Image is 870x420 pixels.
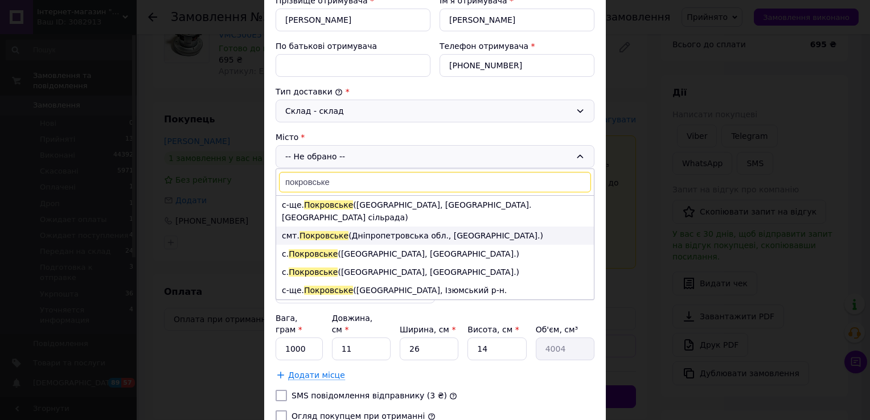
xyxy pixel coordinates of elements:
span: Покровське [304,200,353,209]
div: Місто [276,131,594,143]
label: По батькові отримувача [276,42,377,51]
div: Склад - склад [285,105,571,117]
span: Покровське [299,231,348,240]
label: Висота, см [467,325,519,334]
input: Знайти [279,172,591,192]
div: Тип доставки [276,86,594,97]
li: с. ([GEOGRAPHIC_DATA], [GEOGRAPHIC_DATA].) [276,245,594,263]
label: Телефон отримувача [440,42,528,51]
span: Покровське [289,249,338,258]
label: SMS повідомлення відправнику (3 ₴) [292,391,447,400]
input: +380 [440,54,594,77]
div: -- Не обрано -- [276,145,594,168]
label: Вага, грам [276,314,302,334]
li: с-ще. ([GEOGRAPHIC_DATA], [GEOGRAPHIC_DATA]. [GEOGRAPHIC_DATA] сільрада) [276,196,594,227]
label: Довжина, см [332,314,373,334]
div: Об'єм, см³ [536,324,594,335]
span: Покровське [304,286,353,295]
span: Покровське [289,267,338,277]
label: Ширина, см [400,325,455,334]
li: с. ([GEOGRAPHIC_DATA], [GEOGRAPHIC_DATA].) [276,263,594,281]
span: Додати місце [288,370,345,380]
li: смт. (Дніпропетровська обл., [GEOGRAPHIC_DATA].) [276,227,594,245]
li: с-ще. ([GEOGRAPHIC_DATA], Ізюмський р-н. [GEOGRAPHIC_DATA] сільрада) [276,281,594,312]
